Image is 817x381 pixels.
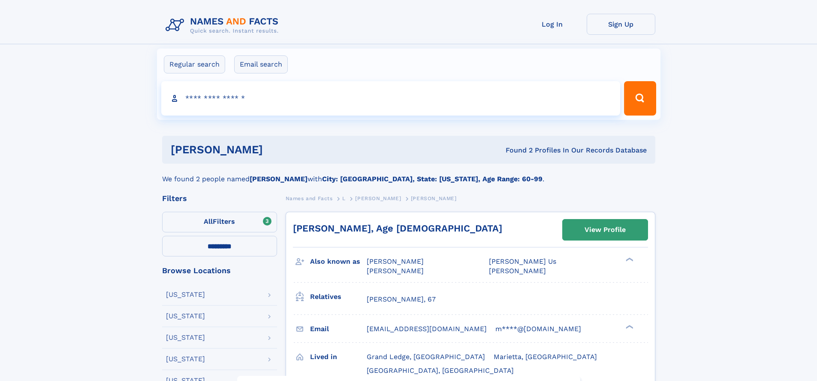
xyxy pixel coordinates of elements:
[162,267,277,274] div: Browse Locations
[367,257,424,265] span: [PERSON_NAME]
[310,350,367,364] h3: Lived in
[367,295,436,304] a: [PERSON_NAME], 67
[563,219,648,240] a: View Profile
[367,325,487,333] span: [EMAIL_ADDRESS][DOMAIN_NAME]
[322,175,543,183] b: City: [GEOGRAPHIC_DATA], State: [US_STATE], Age Range: 60-99
[162,195,277,202] div: Filters
[355,193,401,204] a: [PERSON_NAME]
[250,175,308,183] b: [PERSON_NAME]
[585,220,626,240] div: View Profile
[310,322,367,336] h3: Email
[310,290,367,304] h3: Relatives
[162,14,286,37] img: Logo Names and Facts
[367,267,424,275] span: [PERSON_NAME]
[162,212,277,232] label: Filters
[310,254,367,269] h3: Also known as
[166,356,205,363] div: [US_STATE]
[161,81,621,116] input: search input
[164,55,225,73] label: Regular search
[624,81,656,116] button: Search Button
[518,14,587,35] a: Log In
[166,334,205,341] div: [US_STATE]
[624,324,634,329] div: ❯
[587,14,655,35] a: Sign Up
[171,144,384,155] h1: [PERSON_NAME]
[355,195,401,201] span: [PERSON_NAME]
[411,195,457,201] span: [PERSON_NAME]
[204,217,213,226] span: All
[166,291,205,298] div: [US_STATE]
[489,267,546,275] span: [PERSON_NAME]
[234,55,288,73] label: Email search
[367,366,514,375] span: [GEOGRAPHIC_DATA], [GEOGRAPHIC_DATA]
[342,195,346,201] span: L
[162,164,655,184] div: We found 2 people named with .
[342,193,346,204] a: L
[286,193,333,204] a: Names and Facts
[624,257,634,262] div: ❯
[293,223,502,234] a: [PERSON_NAME], Age [DEMOGRAPHIC_DATA]
[166,313,205,320] div: [US_STATE]
[367,353,485,361] span: Grand Ledge, [GEOGRAPHIC_DATA]
[489,257,556,265] span: [PERSON_NAME] Us
[384,146,647,155] div: Found 2 Profiles In Our Records Database
[494,353,597,361] span: Marietta, [GEOGRAPHIC_DATA]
